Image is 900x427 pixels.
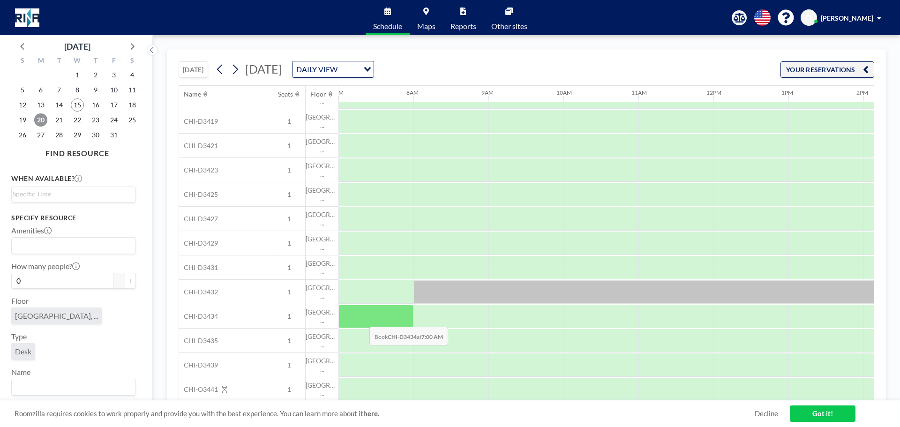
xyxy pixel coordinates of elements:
div: W [68,55,87,67]
span: CHI-D3431 [179,263,218,272]
span: CHI-O3441 [179,385,218,394]
span: Thursday, October 9, 2025 [89,83,102,97]
input: Search for option [13,189,130,199]
span: [GEOGRAPHIC_DATA], ... [306,308,338,324]
div: Search for option [12,379,135,395]
span: Friday, October 10, 2025 [107,83,120,97]
div: T [86,55,105,67]
span: Monday, October 20, 2025 [34,113,47,127]
input: Search for option [13,381,130,393]
span: Friday, October 3, 2025 [107,68,120,82]
div: Seats [278,90,293,98]
span: 1 [273,312,305,321]
span: Tuesday, October 14, 2025 [52,98,66,112]
span: 1 [273,239,305,247]
span: [GEOGRAPHIC_DATA], ... [306,113,338,129]
b: CHI-D3434 [388,333,417,340]
span: 1 [273,215,305,223]
div: 12PM [706,89,721,96]
span: Monday, October 13, 2025 [34,98,47,112]
span: [PERSON_NAME] [821,14,873,22]
span: CHI-D3432 [179,288,218,296]
div: Search for option [12,238,135,254]
span: 1 [273,337,305,345]
a: here. [363,409,379,418]
span: Roomzilla requires cookies to work properly and provide you with the best experience. You can lea... [15,409,755,418]
span: 1 [273,190,305,199]
span: [GEOGRAPHIC_DATA], ... [306,186,338,202]
span: Sunday, October 19, 2025 [16,113,29,127]
span: Friday, October 31, 2025 [107,128,120,142]
span: Thursday, October 23, 2025 [89,113,102,127]
span: Monday, October 6, 2025 [34,83,47,97]
span: Thursday, October 30, 2025 [89,128,102,142]
div: S [14,55,32,67]
span: CHI-D3427 [179,215,218,223]
span: Maps [417,22,435,30]
span: Thursday, October 16, 2025 [89,98,102,112]
span: Tuesday, October 21, 2025 [52,113,66,127]
span: [GEOGRAPHIC_DATA], ... [306,210,338,227]
button: - [113,273,125,289]
div: 11AM [631,89,647,96]
span: Thursday, October 2, 2025 [89,68,102,82]
span: Friday, October 24, 2025 [107,113,120,127]
span: CHI-D3423 [179,166,218,174]
span: 1 [273,142,305,150]
span: [GEOGRAPHIC_DATA], ... [306,381,338,397]
span: DAILY VIEW [294,63,339,75]
span: [GEOGRAPHIC_DATA], ... [306,137,338,154]
a: Got it! [790,405,855,422]
b: 7:00 AM [421,333,443,340]
span: 1 [273,117,305,126]
span: Saturday, October 18, 2025 [126,98,139,112]
span: CHI-D3434 [179,312,218,321]
span: Desk [15,347,31,356]
label: Floor [11,296,29,306]
div: Search for option [12,187,135,201]
div: 2PM [856,89,868,96]
span: Reports [450,22,476,30]
span: Sunday, October 26, 2025 [16,128,29,142]
div: F [105,55,123,67]
span: [GEOGRAPHIC_DATA], ... [306,332,338,349]
span: Book at [369,327,448,345]
span: 1 [273,385,305,394]
h3: Specify resource [11,214,136,222]
span: Sunday, October 12, 2025 [16,98,29,112]
span: [GEOGRAPHIC_DATA], ... [15,311,98,320]
label: How many people? [11,262,80,271]
div: 10AM [556,89,572,96]
button: [DATE] [179,61,208,78]
label: Amenities [11,226,52,235]
div: 1PM [781,89,793,96]
span: CHI-D3439 [179,361,218,369]
span: CHI-D3419 [179,117,218,126]
div: Floor [310,90,326,98]
div: 9AM [481,89,494,96]
span: Schedule [373,22,402,30]
span: [GEOGRAPHIC_DATA], ... [306,357,338,373]
span: Saturday, October 4, 2025 [126,68,139,82]
input: Search for option [340,63,358,75]
span: [GEOGRAPHIC_DATA], ... [306,259,338,276]
button: + [125,273,136,289]
span: [GEOGRAPHIC_DATA], ... [306,162,338,178]
span: Wednesday, October 15, 2025 [71,98,84,112]
span: Wednesday, October 22, 2025 [71,113,84,127]
span: 1 [273,361,305,369]
span: Monday, October 27, 2025 [34,128,47,142]
div: 8AM [406,89,419,96]
div: M [32,55,50,67]
span: CHI-D3425 [179,190,218,199]
div: Search for option [292,61,374,77]
span: Other sites [491,22,527,30]
span: CHI-D3435 [179,337,218,345]
div: [DATE] [64,40,90,53]
button: YOUR RESERVATIONS [780,61,874,78]
span: [GEOGRAPHIC_DATA], ... [306,235,338,251]
input: Search for option [13,240,130,252]
span: CHI-D3421 [179,142,218,150]
span: [GEOGRAPHIC_DATA], ... [306,284,338,300]
span: Wednesday, October 1, 2025 [71,68,84,82]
